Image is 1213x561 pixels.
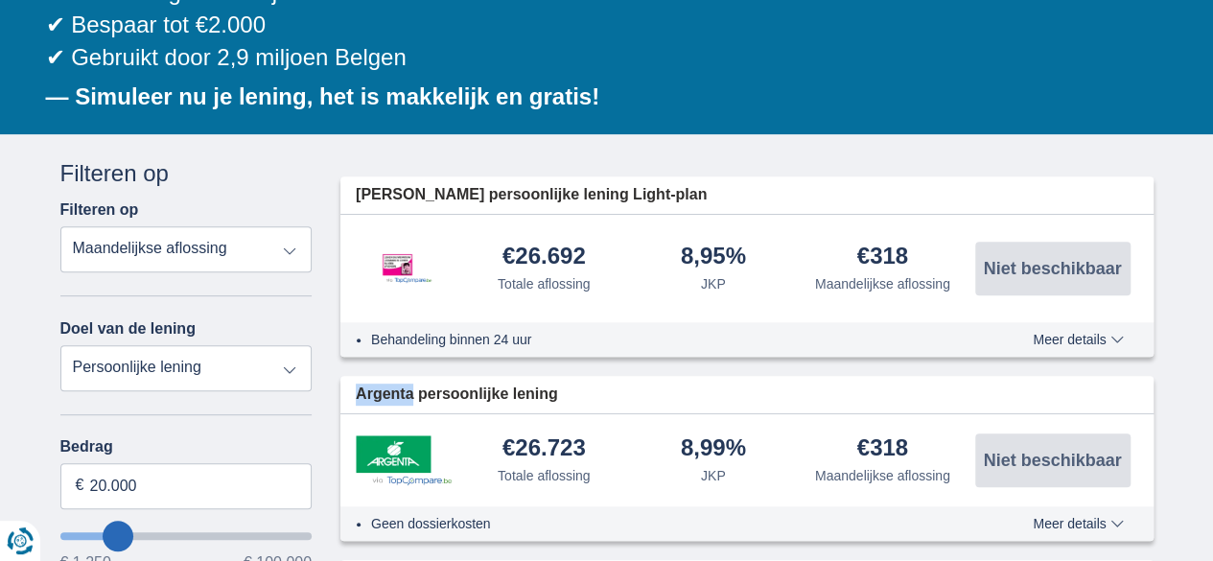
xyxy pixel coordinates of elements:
[701,466,726,485] div: JKP
[60,157,313,190] div: Filteren op
[60,320,196,338] label: Doel van de lening
[502,436,586,462] div: €26.723
[815,274,950,293] div: Maandelijkse aflossing
[983,260,1121,277] span: Niet beschikbaar
[701,274,726,293] div: JKP
[681,245,746,270] div: 8,95%
[356,184,707,206] span: [PERSON_NAME] persoonlijke lening Light-plan
[1033,517,1123,530] span: Meer details
[983,452,1121,469] span: Niet beschikbaar
[371,330,963,349] li: Behandeling binnen 24 uur
[76,475,84,497] span: €
[681,436,746,462] div: 8,99%
[1018,332,1137,347] button: Meer details
[815,466,950,485] div: Maandelijkse aflossing
[498,274,591,293] div: Totale aflossing
[356,234,452,303] img: product.pl.alt Leemans Kredieten
[60,438,313,456] label: Bedrag
[356,435,452,485] img: product.pl.alt Argenta
[46,83,600,109] b: — Simuleer nu je lening, het is makkelijk en gratis!
[60,532,313,540] input: wantToBorrow
[1033,333,1123,346] span: Meer details
[356,384,558,406] span: Argenta persoonlijke lening
[1018,516,1137,531] button: Meer details
[371,514,963,533] li: Geen dossierkosten
[502,245,586,270] div: €26.692
[857,436,908,462] div: €318
[60,201,139,219] label: Filteren op
[857,245,908,270] div: €318
[975,433,1131,487] button: Niet beschikbaar
[975,242,1131,295] button: Niet beschikbaar
[498,466,591,485] div: Totale aflossing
